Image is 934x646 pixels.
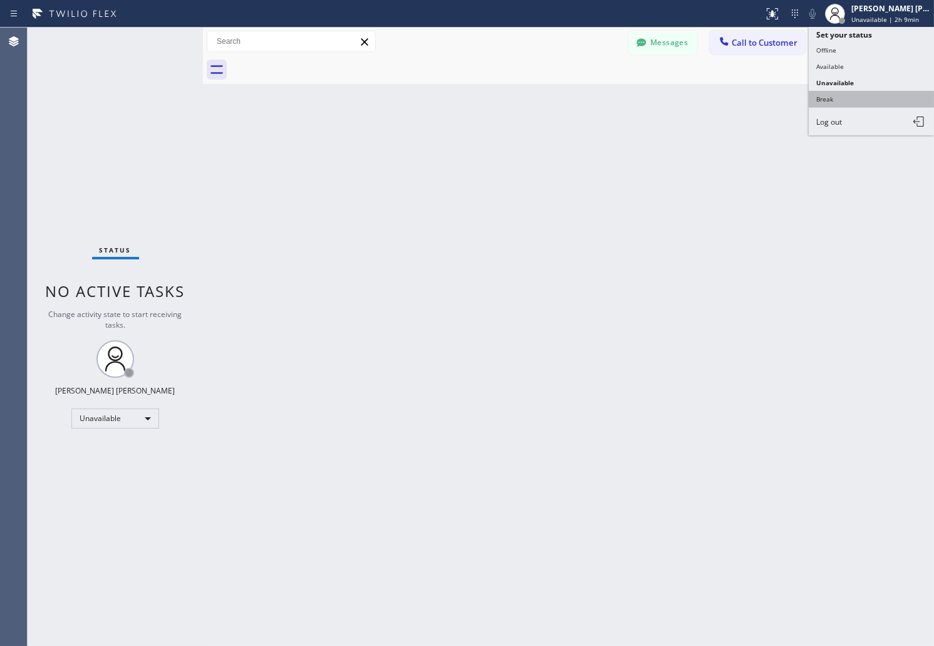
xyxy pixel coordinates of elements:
span: Status [100,246,132,254]
button: Mute [804,5,821,23]
span: No active tasks [46,281,185,301]
button: Call to Customer [710,31,806,55]
div: [PERSON_NAME] [PERSON_NAME] [851,3,930,14]
input: Search [207,31,375,51]
span: Call to Customer [732,37,797,48]
div: Unavailable [71,409,159,429]
span: Change activity state to start receiving tasks. [49,309,182,330]
span: Unavailable | 2h 9min [851,15,919,24]
button: Messages [628,31,697,55]
div: [PERSON_NAME] [PERSON_NAME] [56,385,175,396]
